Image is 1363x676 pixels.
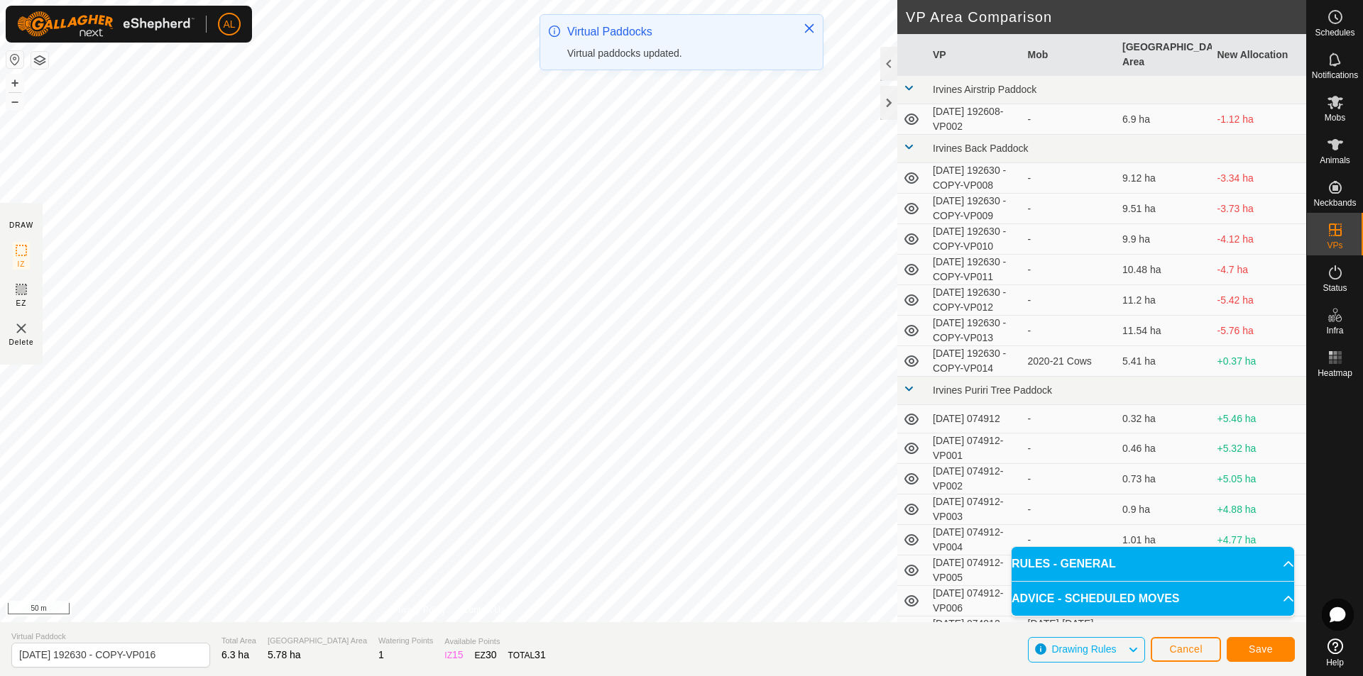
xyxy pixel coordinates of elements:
[18,259,26,270] span: IZ
[463,604,505,616] a: Contact Us
[927,433,1022,464] td: [DATE] 074912-VP001
[1117,163,1212,194] td: 9.12 ha
[1028,354,1112,369] div: 2020-21 Cows
[17,11,195,37] img: Gallagher Logo
[1028,502,1112,517] div: -
[933,384,1052,396] span: Irvines Puriri Tree Paddock
[1313,199,1356,207] span: Neckbands
[268,649,301,660] span: 5.78 ha
[1022,34,1117,76] th: Mob
[1318,369,1352,377] span: Heatmap
[927,194,1022,224] td: [DATE] 192630 - COPY-VP009
[927,586,1022,616] td: [DATE] 074912-VP006
[1028,171,1112,186] div: -
[1051,643,1116,655] span: Drawing Rules
[1212,405,1307,433] td: +5.46 ha
[567,46,789,61] div: Virtual paddocks updated.
[1028,441,1112,456] div: -
[444,648,463,663] div: IZ
[927,34,1022,76] th: VP
[1227,637,1295,662] button: Save
[1028,112,1112,127] div: -
[1212,285,1307,316] td: -5.42 ha
[508,648,546,663] div: TOTAL
[567,23,789,40] div: Virtual Paddocks
[1325,113,1345,122] span: Mobs
[9,220,33,231] div: DRAW
[1028,411,1112,426] div: -
[475,648,497,663] div: EZ
[221,635,256,647] span: Total Area
[6,93,23,110] button: –
[452,649,464,660] span: 15
[1212,104,1307,135] td: -1.12 ha
[1323,284,1347,292] span: Status
[1117,346,1212,377] td: 5.41 ha
[1012,555,1116,572] span: RULES - GENERAL
[486,649,497,660] span: 30
[1326,658,1344,667] span: Help
[927,346,1022,377] td: [DATE] 192630 - COPY-VP014
[1117,34,1212,76] th: [GEOGRAPHIC_DATA] Area
[799,18,819,38] button: Close
[927,464,1022,494] td: [DATE] 074912-VP002
[1212,346,1307,377] td: +0.37 ha
[16,298,27,309] span: EZ
[1212,163,1307,194] td: -3.34 ha
[1307,633,1363,672] a: Help
[1012,547,1294,581] p-accordion-header: RULES - GENERAL
[1028,201,1112,216] div: -
[1028,293,1112,308] div: -
[927,494,1022,525] td: [DATE] 074912-VP003
[927,525,1022,555] td: [DATE] 074912-VP004
[1117,285,1212,316] td: 11.2 ha
[1315,28,1354,37] span: Schedules
[927,555,1022,586] td: [DATE] 074912-VP005
[927,285,1022,316] td: [DATE] 192630 - COPY-VP012
[1212,525,1307,555] td: +4.77 ha
[927,405,1022,433] td: [DATE] 074912
[9,337,34,348] span: Delete
[1169,643,1203,655] span: Cancel
[6,74,23,92] button: +
[927,104,1022,135] td: [DATE] 192608-VP002
[933,84,1036,95] span: Irvines Airstrip Paddock
[1327,241,1342,250] span: VPs
[1117,255,1212,285] td: 10.48 ha
[927,616,1022,647] td: [DATE] 074912-VP007
[933,143,1029,154] span: Irvines Back Paddock
[221,649,249,660] span: 6.3 ha
[1117,494,1212,525] td: 0.9 ha
[223,17,235,32] span: AL
[1117,194,1212,224] td: 9.51 ha
[1212,224,1307,255] td: -4.12 ha
[1117,405,1212,433] td: 0.32 ha
[1212,464,1307,494] td: +5.05 ha
[1326,326,1343,335] span: Infra
[1117,433,1212,464] td: 0.46 ha
[1212,194,1307,224] td: -3.73 ha
[927,316,1022,346] td: [DATE] 192630 - COPY-VP013
[1012,590,1179,607] span: ADVICE - SCHEDULED MOVES
[378,635,433,647] span: Watering Points
[1249,643,1273,655] span: Save
[1312,71,1358,79] span: Notifications
[1212,316,1307,346] td: -5.76 ha
[378,649,384,660] span: 1
[1117,104,1212,135] td: 6.9 ha
[1028,323,1112,338] div: -
[1012,582,1294,616] p-accordion-header: ADVICE - SCHEDULED MOVES
[1212,433,1307,464] td: +5.32 ha
[1028,262,1112,277] div: -
[1151,637,1221,662] button: Cancel
[1212,34,1307,76] th: New Allocation
[1117,525,1212,555] td: 1.01 ha
[1212,255,1307,285] td: -4.7 ha
[1028,232,1112,247] div: -
[1028,533,1112,548] div: -
[11,631,210,643] span: Virtual Paddock
[6,51,23,68] button: Reset Map
[1028,472,1112,487] div: -
[1320,156,1350,165] span: Animals
[444,636,545,648] span: Available Points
